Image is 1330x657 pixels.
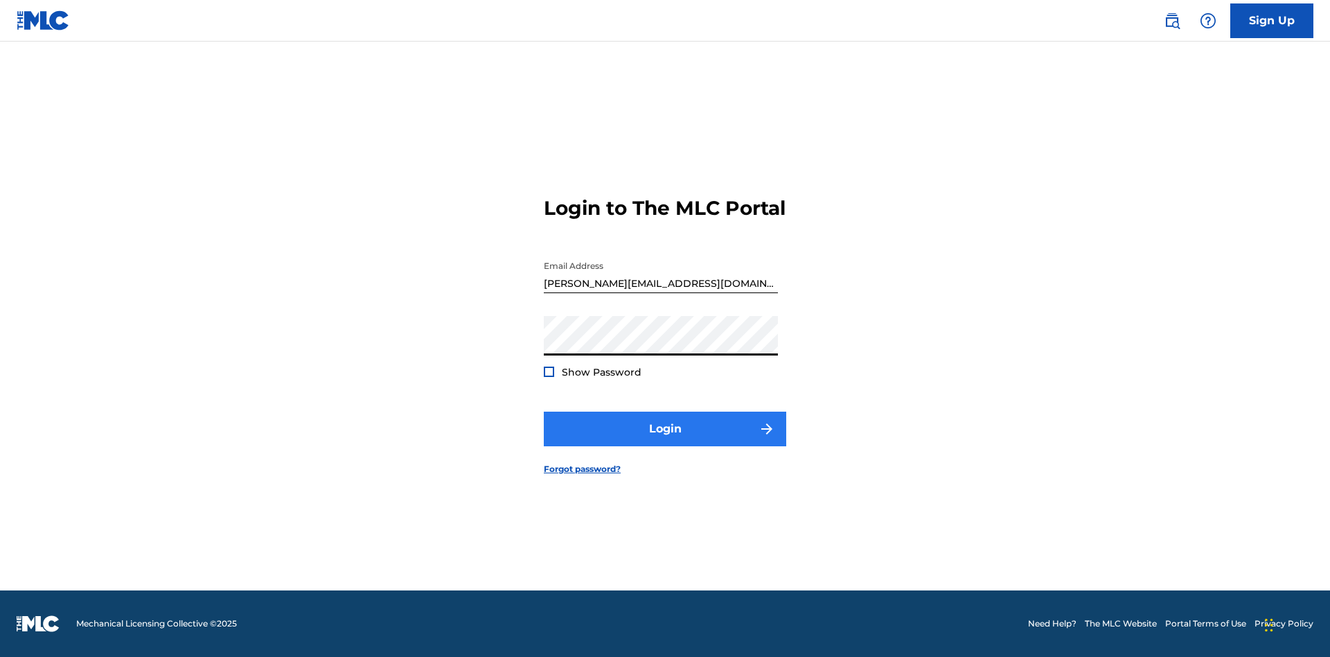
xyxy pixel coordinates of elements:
div: Drag [1265,604,1273,646]
a: Public Search [1158,7,1186,35]
div: Help [1194,7,1222,35]
a: Forgot password? [544,463,621,475]
button: Login [544,412,786,446]
iframe: Chat Widget [1261,590,1330,657]
a: Portal Terms of Use [1165,617,1246,630]
img: logo [17,615,60,632]
img: help [1200,12,1216,29]
h3: Login to The MLC Portal [544,196,786,220]
span: Mechanical Licensing Collective © 2025 [76,617,237,630]
img: MLC Logo [17,10,70,30]
img: search [1164,12,1180,29]
a: The MLC Website [1085,617,1157,630]
img: f7272a7cc735f4ea7f67.svg [759,421,775,437]
a: Need Help? [1028,617,1076,630]
span: Show Password [562,366,641,378]
a: Sign Up [1230,3,1313,38]
a: Privacy Policy [1254,617,1313,630]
